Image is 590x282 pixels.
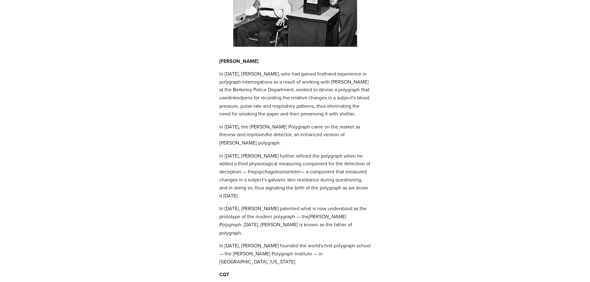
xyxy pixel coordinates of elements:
[219,242,371,266] p: In [DATE], [PERSON_NAME] founded the world's first polygraph school— the [PERSON_NAME] Polygraph ...
[219,70,371,118] p: In [DATE], [PERSON_NAME], who had gained firsthand experience in polygraph interrogations as a re...
[219,205,371,237] p: In [DATE], [PERSON_NAME] patented what is now understood as the prototype of the modern polygraph...
[219,271,229,278] strong: CQT
[230,95,242,101] em: inked
[219,58,258,65] strong: [PERSON_NAME]
[255,169,301,175] em: psychogalvanometer
[219,123,371,147] p: In [DATE], the [PERSON_NAME] Polygraph came on the market as the lie detector, an enhanced versio...
[226,132,267,138] em: new and improved
[219,152,371,200] p: In [DATE], [PERSON_NAME] further refined the polygraph when he added a third physiological measur...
